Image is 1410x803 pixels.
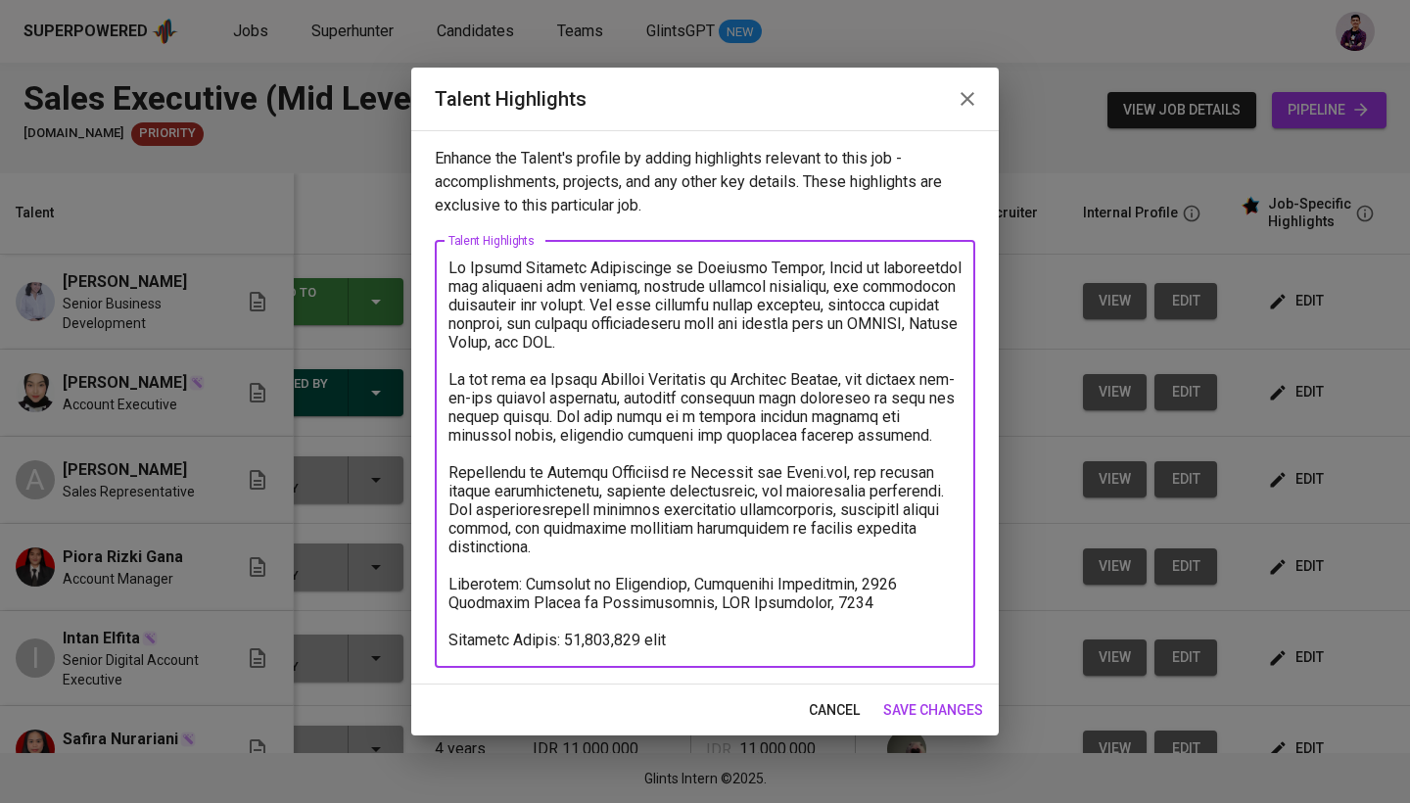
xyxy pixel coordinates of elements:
span: save changes [883,698,983,723]
h2: Talent Highlights [435,83,975,115]
textarea: Lo Ipsumd Sitametc Adipiscinge se Doeiusmo Tempor, Incid ut laboreetdol mag aliquaeni adm veniamq... [448,259,962,649]
button: save changes [875,692,991,729]
p: Enhance the Talent's profile by adding highlights relevant to this job - accomplishments, project... [435,147,975,217]
button: cancel [801,692,868,729]
span: cancel [809,698,860,723]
